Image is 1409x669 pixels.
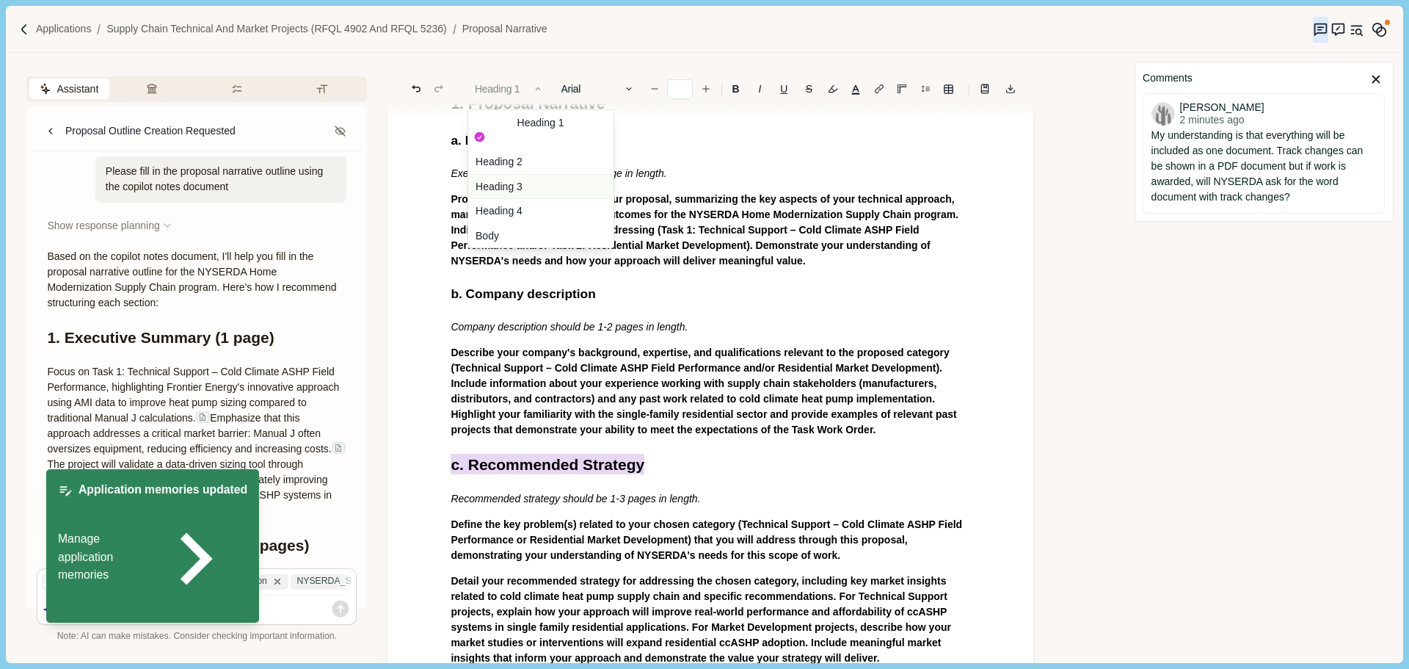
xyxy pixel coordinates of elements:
span: a. Executive Summary [451,133,586,148]
span: [PERSON_NAME] [1180,102,1264,112]
s: S [806,84,812,94]
p: My understanding is that everything will be included as one document. Track changes can be shown ... [1151,128,1377,205]
button: Heading 4 [468,199,614,224]
p: Based on the copilot notes document, I'll help you fill in the proposal narrative outline for the... [47,249,346,311]
a: Applications [36,21,92,37]
button: Undo [406,79,426,99]
button: Line height [938,79,958,99]
button: Line height [869,79,889,99]
div: Proposal Outline Creation Requested [65,123,236,139]
span: Describe your company's background, expertise, and qualifications relevant to the proposed catego... [451,347,959,435]
span: Emphasize that this approach addresses a critical market barrier: Manual J often oversizes equipm... [47,412,331,455]
div: NYSERDA_Supply ....docx [291,574,425,590]
img: Forward slash icon [447,23,462,36]
div: Manage application memories [58,504,247,611]
button: Increase font size [696,79,716,99]
button: Redo [429,79,449,99]
span: b. Company description [451,286,595,301]
u: U [780,84,787,94]
button: S [798,79,820,99]
button: Body [468,223,614,247]
img: Forward slash icon [18,23,31,36]
span: Company description should be 1-2 pages in length. [451,321,688,333]
span: Define the key problem(s) related to your chosen category (Technical Support – Cold Climate ASHP ... [451,518,965,561]
img: Forward slash icon [91,23,106,36]
span: Assistant [57,82,98,97]
button: B [724,79,747,99]
span: Detail your recommended strategy for addressing the chosen category, including key market insight... [451,575,953,664]
span: Focus on Task 1: Technical Support – Cold Climate ASHP Field Performance, highlighting Frontier E... [47,366,342,424]
button: Heading 3 [468,174,614,199]
a: Proposal Narrative [462,21,547,37]
b: B [732,84,740,94]
p: The project will validate a data-driven sizing tool through comparative analysis and field valida... [47,364,346,518]
button: Export to docx [1000,79,1021,99]
img: avatar [1151,102,1175,126]
h1: 1. Executive Summary (1 page) [47,326,346,350]
div: Application memories updated [58,481,247,499]
span: c. Recommended Strategy [451,454,644,474]
button: Line height [915,79,936,99]
button: U [773,79,795,99]
span: Provide a concise overview of your proposal, summarizing the key aspects of your technical approa... [451,193,961,267]
button: I [749,79,770,99]
button: Heading 1 [468,110,614,150]
a: Supply Chain Technical and Market Projects (RFQL 4902 and RFQL 5236) [106,21,446,37]
button: Line height [975,79,995,99]
button: Heading 2 [468,150,614,175]
i: I [759,84,762,94]
span: 2 minutes ago [1180,115,1264,125]
span: Recommended strategy should be 1-3 pages in length. [451,493,700,505]
span: Show response planning [47,218,159,234]
button: Adjust margins [892,79,912,99]
div: Comments [1143,70,1193,89]
div: Please fill in the proposal narrative outline using the copilot notes document [95,156,347,203]
span: Executive summary should be 1 page in length. [451,167,666,179]
button: Decrease font size [644,79,665,99]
